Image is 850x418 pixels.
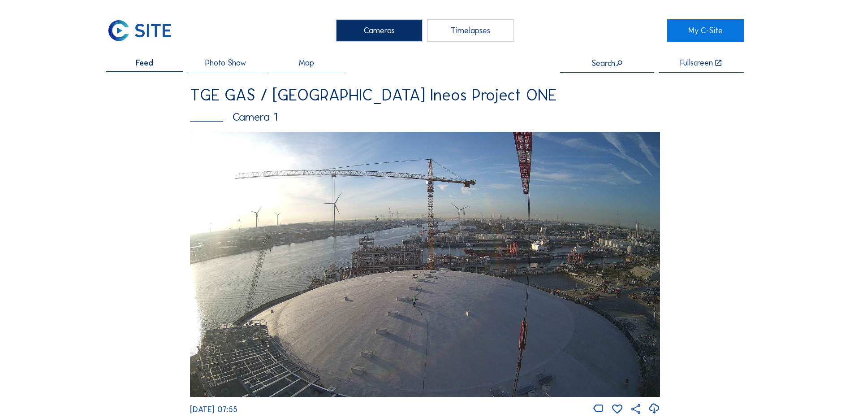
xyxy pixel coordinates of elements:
[190,132,660,396] img: Image
[106,19,183,42] a: C-SITE Logo
[106,19,173,42] img: C-SITE Logo
[427,19,514,42] div: Timelapses
[680,59,713,67] div: Fullscreen
[299,59,314,67] span: Map
[190,87,660,103] div: TGE GAS / [GEOGRAPHIC_DATA] Ineos Project ONE
[190,405,237,414] span: [DATE] 07:55
[667,19,744,42] a: My C-Site
[336,19,423,42] div: Cameras
[205,59,246,67] span: Photo Show
[136,59,153,67] span: Feed
[190,111,660,122] div: Camera 1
